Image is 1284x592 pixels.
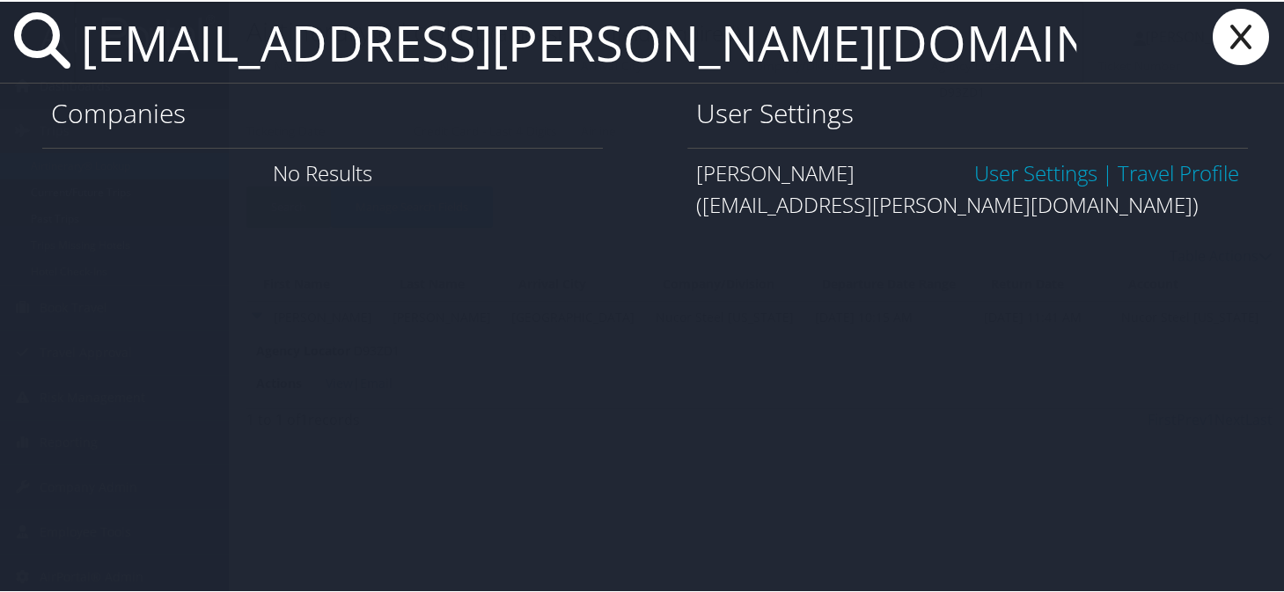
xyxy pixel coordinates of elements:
[974,157,1097,186] a: User Settings
[1097,157,1118,186] span: |
[42,146,603,196] div: No Results
[696,93,1239,130] h1: User Settings
[51,93,594,130] h1: Companies
[696,157,855,186] span: [PERSON_NAME]
[696,187,1239,219] div: ([EMAIL_ADDRESS][PERSON_NAME][DOMAIN_NAME])
[1118,157,1239,186] a: View OBT Profile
